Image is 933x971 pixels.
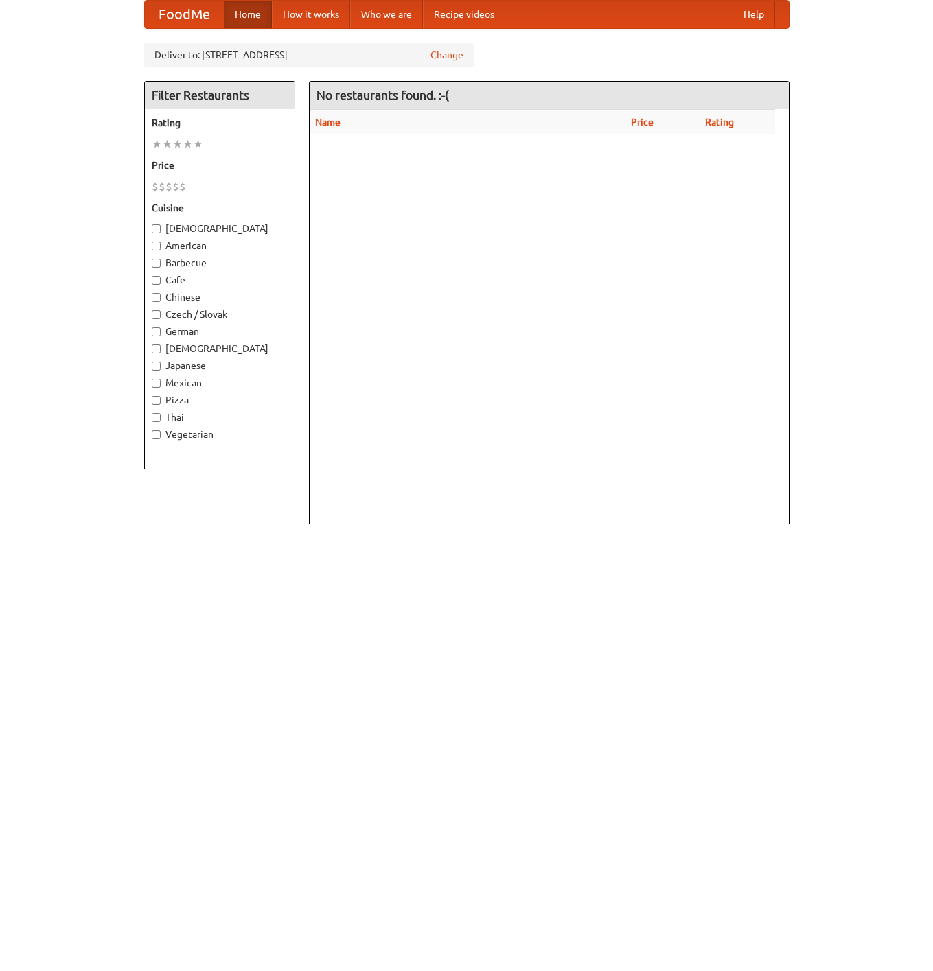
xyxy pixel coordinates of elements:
[152,413,161,422] input: Thai
[152,376,288,390] label: Mexican
[152,201,288,215] h5: Cuisine
[316,89,449,102] ng-pluralize: No restaurants found. :-(
[152,359,288,373] label: Japanese
[152,273,288,287] label: Cafe
[179,179,186,194] li: $
[172,137,183,152] li: ★
[350,1,423,28] a: Who we are
[152,342,288,355] label: [DEMOGRAPHIC_DATA]
[193,137,203,152] li: ★
[733,1,775,28] a: Help
[152,239,288,253] label: American
[152,259,161,268] input: Barbecue
[152,116,288,130] h5: Rating
[152,310,161,319] input: Czech / Slovak
[145,1,224,28] a: FoodMe
[152,344,161,353] input: [DEMOGRAPHIC_DATA]
[162,137,172,152] li: ★
[183,137,193,152] li: ★
[152,428,288,441] label: Vegetarian
[152,307,288,321] label: Czech / Slovak
[152,179,159,194] li: $
[152,222,288,235] label: [DEMOGRAPHIC_DATA]
[152,290,288,304] label: Chinese
[152,276,161,285] input: Cafe
[705,117,734,128] a: Rating
[152,159,288,172] h5: Price
[152,242,161,250] input: American
[224,1,272,28] a: Home
[144,43,474,67] div: Deliver to: [STREET_ADDRESS]
[315,117,341,128] a: Name
[159,179,165,194] li: $
[152,325,288,338] label: German
[152,396,161,405] input: Pizza
[152,379,161,388] input: Mexican
[165,179,172,194] li: $
[152,256,288,270] label: Barbecue
[152,410,288,424] label: Thai
[152,393,288,407] label: Pizza
[152,327,161,336] input: German
[152,137,162,152] li: ★
[423,1,505,28] a: Recipe videos
[152,430,161,439] input: Vegetarian
[152,362,161,371] input: Japanese
[430,48,463,62] a: Change
[145,82,295,109] h4: Filter Restaurants
[152,293,161,302] input: Chinese
[172,179,179,194] li: $
[631,117,654,128] a: Price
[272,1,350,28] a: How it works
[152,224,161,233] input: [DEMOGRAPHIC_DATA]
